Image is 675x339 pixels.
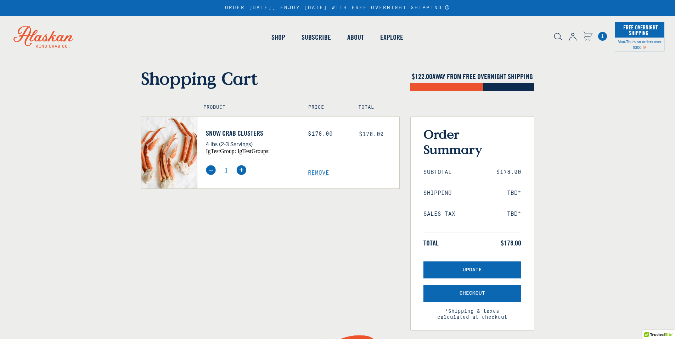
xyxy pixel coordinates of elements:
[496,169,521,176] span: $178.00
[618,39,662,50] span: Mon-Thurs on orders over $300
[237,148,270,154] span: igTestGroups:
[206,129,297,137] a: Snow Crab Clusters
[141,117,197,188] img: Snow Crab Clusters - 4 lbs (2-3 Servings)
[141,68,400,89] h1: Shopping Cart
[206,139,297,148] p: 4 lbs (2-3 Servings)
[206,148,236,154] span: igTestGroup:
[358,104,393,111] h4: Total
[410,72,534,81] h4: $ AWAY FROM FREE OVERNIGHT SHIPPING
[643,45,646,50] span: Shipping Notice Icon
[423,302,521,321] span: *Shipping & taxes calculated at checkout
[423,169,452,176] span: Subtotal
[4,16,83,58] img: Alaskan King Crab Co. logo
[423,190,452,197] span: Shipping
[308,170,399,176] a: Remove
[339,17,372,57] a: About
[359,131,384,137] span: $178.00
[203,104,293,111] h4: Product
[423,126,521,157] h3: Order Summary
[460,290,485,296] span: Checkout
[263,17,293,57] a: Shop
[583,32,592,42] a: Cart
[423,211,455,217] span: Sales Tax
[372,17,411,57] a: Explore
[554,33,562,41] img: search
[423,239,439,247] span: Total
[415,72,432,81] span: 122.00
[423,261,521,279] button: Update
[206,165,216,175] img: minus
[501,239,521,247] span: $178.00
[463,267,482,273] span: Update
[293,17,339,57] a: Subscribe
[236,165,246,175] img: plus
[308,104,343,111] h4: Price
[598,32,607,41] span: 1
[225,5,450,11] div: ORDER [DATE], ENJOY [DATE] WITH FREE OVERNIGHT SHIPPING
[445,5,450,10] a: Announcement Bar Modal
[569,33,576,41] img: account
[598,32,607,41] a: Cart
[621,22,658,38] span: Free Overnight Shipping
[308,131,348,137] div: $178.00
[423,285,521,302] button: Checkout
